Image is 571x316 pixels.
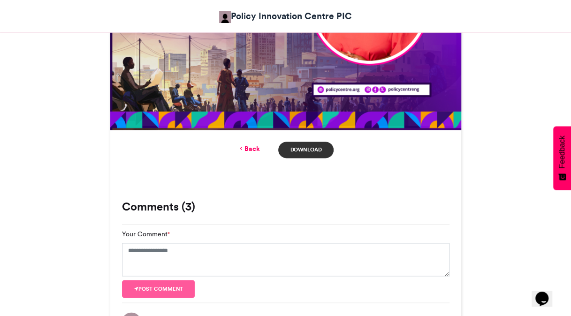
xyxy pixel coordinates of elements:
button: Feedback - Show survey [553,126,571,190]
a: Policy Innovation Centre PIC [219,9,352,23]
button: Post comment [122,280,195,298]
label: Your Comment [122,229,170,239]
iframe: chat widget [532,278,562,307]
h3: Comments (3) [122,201,449,212]
a: Download [278,142,333,158]
a: Back [237,144,259,154]
img: Policy Innovation Centre PIC [219,11,231,23]
span: Feedback [558,135,566,168]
